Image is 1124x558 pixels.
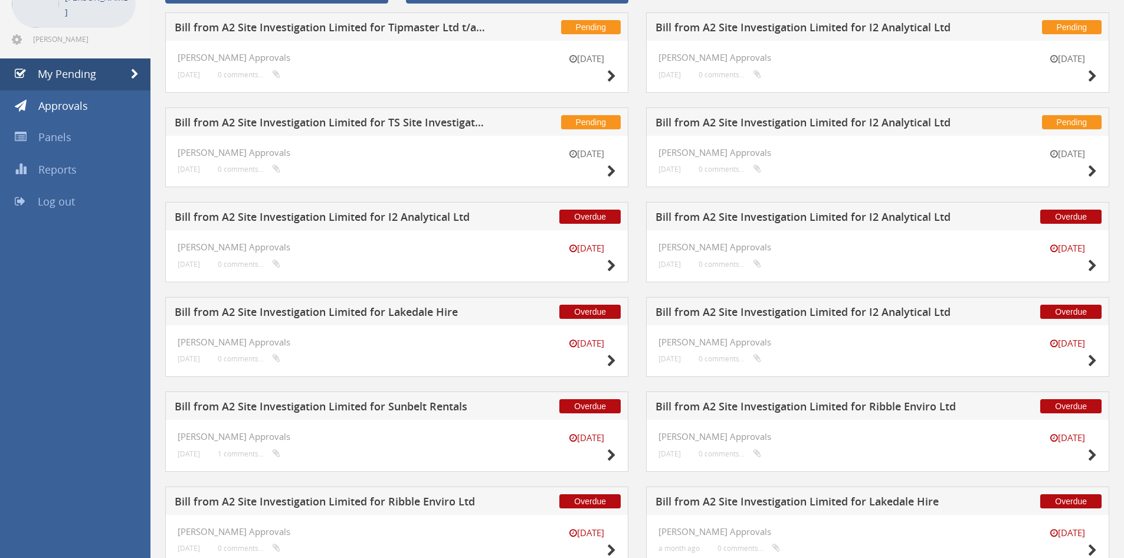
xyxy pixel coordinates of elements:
small: 0 comments... [218,70,280,79]
small: [DATE] [557,53,616,65]
span: Pending [1042,20,1102,34]
span: Approvals [38,99,88,113]
h4: [PERSON_NAME] Approvals [658,337,1097,347]
h4: [PERSON_NAME] Approvals [658,432,1097,442]
small: [DATE] [557,527,616,539]
small: [DATE] [178,544,200,553]
h4: [PERSON_NAME] Approvals [178,53,616,63]
h4: [PERSON_NAME] Approvals [658,527,1097,537]
small: [DATE] [658,165,681,174]
small: [DATE] [1038,432,1097,444]
h5: Bill from A2 Site Investigation Limited for Sunbelt Rentals [175,401,486,416]
small: [DATE] [658,354,681,363]
small: [DATE] [178,165,200,174]
small: 0 comments... [699,165,761,174]
h5: Bill from A2 Site Investigation Limited for Lakedale Hire [656,496,966,511]
h4: [PERSON_NAME] Approvals [178,242,616,252]
h5: Bill from A2 Site Investigation Limited for Ribble Enviro Ltd [175,496,486,511]
span: Overdue [559,210,621,224]
h4: [PERSON_NAME] Approvals [658,148,1097,158]
span: My Pending [38,67,96,81]
small: [DATE] [557,432,616,444]
small: 0 comments... [717,544,780,553]
h4: [PERSON_NAME] Approvals [178,432,616,442]
span: Overdue [1040,210,1102,224]
span: Overdue [559,399,621,413]
small: [DATE] [658,449,681,458]
small: [DATE] [1038,53,1097,65]
h4: [PERSON_NAME] Approvals [178,527,616,537]
small: 0 comments... [218,544,280,553]
small: [DATE] [1038,242,1097,254]
small: [DATE] [1038,148,1097,160]
span: Pending [561,115,621,129]
span: [PERSON_NAME][EMAIL_ADDRESS][PERSON_NAME][DOMAIN_NAME] [33,34,133,44]
h5: Bill from A2 Site Investigation Limited for Lakedale Hire [175,306,486,321]
h4: [PERSON_NAME] Approvals [178,337,616,347]
span: Reports [38,162,77,177]
small: 0 comments... [699,449,761,458]
span: Overdue [1040,494,1102,508]
span: Overdue [559,305,621,319]
small: [DATE] [178,70,200,79]
h4: [PERSON_NAME] Approvals [178,148,616,158]
span: Overdue [1040,305,1102,319]
h4: [PERSON_NAME] Approvals [658,53,1097,63]
small: [DATE] [557,242,616,254]
span: Pending [1042,115,1102,129]
small: 1 comments... [218,449,280,458]
small: 0 comments... [699,70,761,79]
span: Overdue [559,494,621,508]
small: 0 comments... [218,165,280,174]
small: [DATE] [178,260,200,269]
small: [DATE] [557,337,616,350]
small: 0 comments... [699,260,761,269]
small: [DATE] [658,70,681,79]
small: [DATE] [557,148,616,160]
span: Log out [38,194,75,208]
small: a month ago [658,544,700,553]
span: Overdue [1040,399,1102,413]
h5: Bill from A2 Site Investigation Limited for I2 Analytical Ltd [175,211,486,226]
small: [DATE] [1038,527,1097,539]
small: [DATE] [178,449,200,458]
small: 0 comments... [218,260,280,269]
span: Pending [561,20,621,34]
small: [DATE] [658,260,681,269]
small: [DATE] [1038,337,1097,350]
h5: Bill from A2 Site Investigation Limited for TS Site Investigation Ltd [175,117,486,132]
h5: Bill from A2 Site Investigation Limited for I2 Analytical Ltd [656,211,966,226]
h5: Bill from A2 Site Investigation Limited for I2 Analytical Ltd [656,117,966,132]
h5: Bill from A2 Site Investigation Limited for Ribble Enviro Ltd [656,401,966,416]
h4: [PERSON_NAME] Approvals [658,242,1097,252]
h5: Bill from A2 Site Investigation Limited for Tipmaster Ltd t/a The All Clear Company [175,22,486,37]
small: 0 comments... [218,354,280,363]
small: [DATE] [178,354,200,363]
h5: Bill from A2 Site Investigation Limited for I2 Analytical Ltd [656,22,966,37]
small: 0 comments... [699,354,761,363]
h5: Bill from A2 Site Investigation Limited for I2 Analytical Ltd [656,306,966,321]
span: Panels [38,130,71,144]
